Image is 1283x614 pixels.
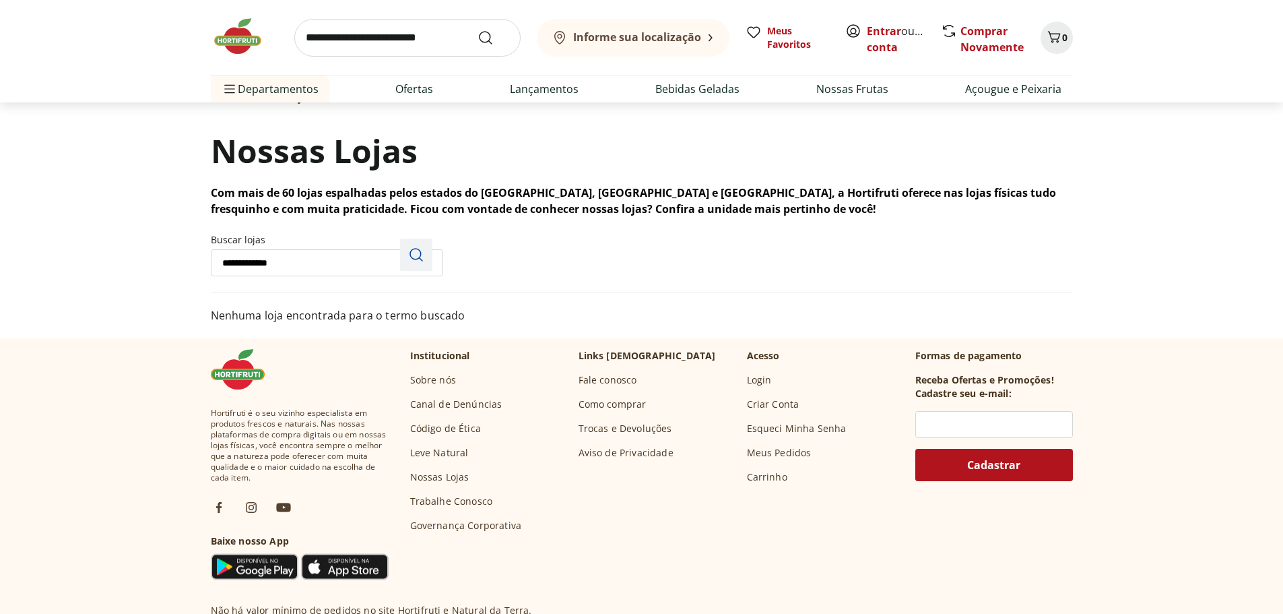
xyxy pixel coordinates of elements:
span: Hortifruti é o seu vizinho especialista em produtos frescos e naturais. Nas nossas plataformas de... [211,408,389,483]
a: Esqueci Minha Senha [747,422,847,435]
a: Trabalhe Conosco [410,495,493,508]
a: Aviso de Privacidade [579,446,673,460]
a: Login [747,373,772,387]
a: Nossas Lojas [410,470,469,484]
a: Trocas e Devoluções [579,422,672,435]
a: Carrinho [747,470,787,484]
button: Pesquisar [400,239,432,271]
button: Menu [222,73,238,105]
img: ig [243,499,259,516]
a: Comprar Novamente [960,24,1024,55]
span: Nenhuma loja encontrada para o termo buscado [211,309,465,321]
span: Cadastrar [967,460,1020,470]
img: Hortifruti [211,16,278,57]
h3: Baixe nosso App [211,534,389,548]
label: Buscar lojas [211,233,443,276]
a: Governança Corporativa [410,519,522,532]
h1: Nossas Lojas [211,128,418,174]
input: search [294,19,521,57]
input: Buscar lojasPesquisar [211,249,443,276]
a: Meus Favoritos [746,24,829,51]
a: Ofertas [395,81,433,97]
p: Links [DEMOGRAPHIC_DATA] [579,349,716,363]
a: Entrar [867,24,901,38]
img: fb [211,499,227,516]
h3: Receba Ofertas e Promoções! [915,373,1054,387]
p: Acesso [747,349,780,363]
a: Criar conta [867,24,941,55]
a: Lançamentos [510,81,579,97]
h3: Cadastre seu e-mail: [915,387,1012,400]
a: Bebidas Geladas [655,81,739,97]
button: Carrinho [1041,22,1073,54]
a: Açougue e Peixaria [965,81,1061,97]
button: Cadastrar [915,449,1073,481]
a: Fale conosco [579,373,637,387]
img: Hortifruti [211,349,278,390]
img: Google Play Icon [211,553,298,580]
span: Departamentos [222,73,319,105]
a: Nossas Frutas [816,81,888,97]
a: Código de Ética [410,422,481,435]
button: Informe sua localização [537,19,729,57]
button: Submit Search [478,30,510,46]
p: Institucional [410,349,470,363]
img: App Store Icon [301,553,389,580]
span: 0 [1062,31,1067,44]
b: Informe sua localização [573,30,701,44]
p: Formas de pagamento [915,349,1073,363]
span: ou [867,23,927,55]
img: ytb [275,499,292,516]
a: Leve Natural [410,446,469,460]
p: Com mais de 60 lojas espalhadas pelos estados do [GEOGRAPHIC_DATA], [GEOGRAPHIC_DATA] e [GEOGRAPH... [211,185,1073,217]
a: Como comprar [579,398,647,411]
span: Meus Favoritos [767,24,829,51]
a: Meus Pedidos [747,446,812,460]
a: Canal de Denúncias [410,398,502,411]
a: Sobre nós [410,373,456,387]
a: Criar Conta [747,398,799,411]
